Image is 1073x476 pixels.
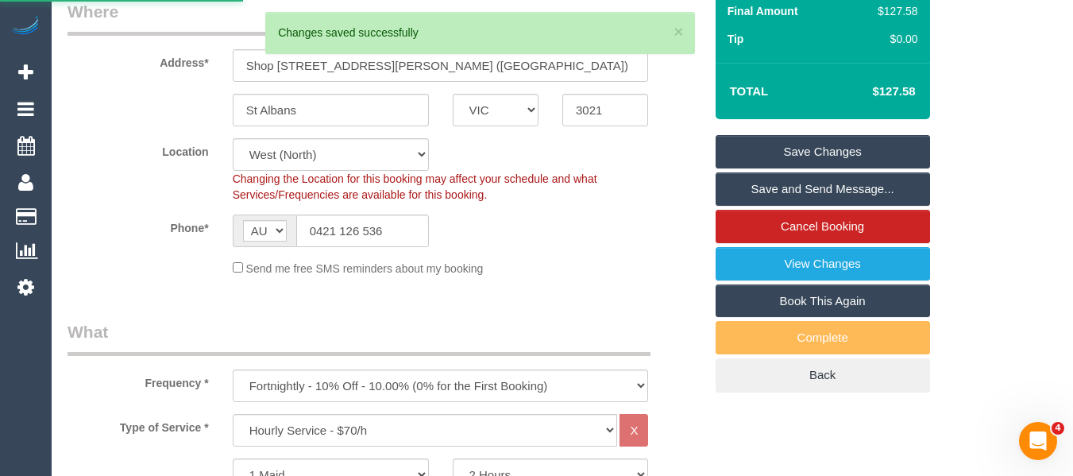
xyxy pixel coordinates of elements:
[716,135,930,168] a: Save Changes
[870,31,918,47] div: $0.00
[1052,422,1064,435] span: 4
[296,215,429,247] input: Phone*
[246,262,484,275] span: Send me free SMS reminders about my booking
[278,25,681,41] div: Changes saved successfully
[716,210,930,243] a: Cancel Booking
[56,215,221,236] label: Phone*
[56,414,221,435] label: Type of Service *
[824,85,915,99] h4: $127.58
[674,23,683,40] button: ×
[56,370,221,391] label: Frequency *
[56,49,221,71] label: Address*
[716,247,930,281] a: View Changes
[1019,422,1057,460] iframe: Intercom live chat
[730,84,769,98] strong: Total
[56,138,221,160] label: Location
[728,3,798,19] label: Final Amount
[562,94,648,126] input: Post Code*
[233,94,429,126] input: Suburb*
[716,358,930,392] a: Back
[68,320,650,356] legend: What
[716,172,930,206] a: Save and Send Message...
[233,172,597,201] span: Changing the Location for this booking may affect your schedule and what Services/Frequencies are...
[716,284,930,318] a: Book This Again
[728,31,744,47] label: Tip
[10,16,41,38] img: Automaid Logo
[870,3,918,19] div: $127.58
